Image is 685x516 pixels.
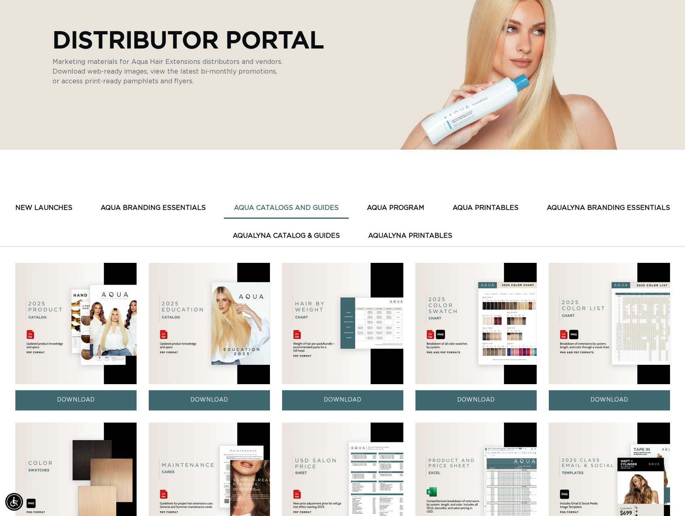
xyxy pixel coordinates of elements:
[549,390,670,410] a: DOWNLOAD
[282,390,403,410] a: DOWNLOAD
[415,390,537,410] a: DOWNLOAD
[537,198,680,218] button: AquaLyna Branding Essentials
[645,477,685,516] iframe: Chat Widget
[91,198,216,218] button: AQUA BRANDING ESSENTIALS
[443,198,529,218] button: AQUA PRINTABLES
[224,198,349,218] button: AQUA CATALOGS AND GUIDES
[149,390,270,410] a: DOWNLOAD
[5,493,23,511] div: Accessibility Menu
[53,25,324,53] p: Distributor Portal
[5,198,82,218] button: New Launches
[15,390,137,410] a: DOWNLOAD
[223,226,350,246] button: AquaLyna Catalog & Guides
[358,226,462,246] button: AquaLyna Printables
[357,198,434,218] button: AQUA PROGRAM
[53,57,283,86] p: Marketing materials for Aqua Hair Extensions distributors and vendors. Download web-ready images,...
